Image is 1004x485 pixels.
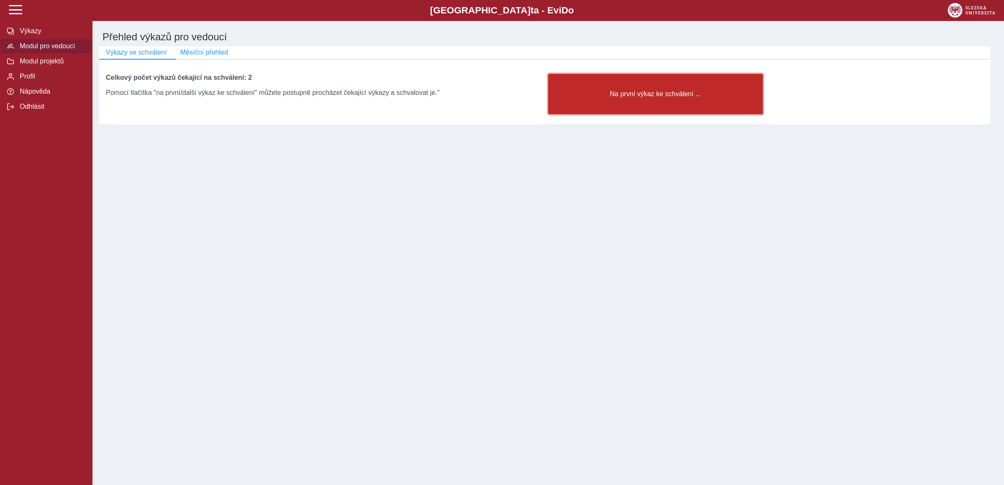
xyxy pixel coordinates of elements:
[17,42,85,50] span: Modul pro vedoucí
[173,46,235,59] button: Měsíční přehled
[17,58,85,65] span: Modul projektů
[180,49,228,56] span: Měsíční přehled
[555,90,756,98] span: Na první výkaz ke schválení ...
[106,74,252,81] b: Celkový počet výkazů čekající na schválení: 2
[548,74,763,114] button: Na první výkaz ke schválení ...
[17,88,85,95] span: Nápověda
[568,5,574,16] span: o
[106,49,167,56] span: Výkazy se schválení
[17,27,85,35] span: Výkazy
[25,5,979,16] b: [GEOGRAPHIC_DATA] a - Evi
[531,5,534,16] span: t
[106,81,541,97] div: Pomocí tlačítka "na první/další výkaz ke schválení" můžete postupně procházet čekající výkazy a s...
[561,5,568,16] span: D
[17,73,85,80] span: Profil
[99,46,173,59] button: Výkazy se schválení
[17,103,85,110] span: Odhlásit
[948,3,995,18] img: logo_web_su.png
[99,28,997,46] h1: Přehled výkazů pro vedoucí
